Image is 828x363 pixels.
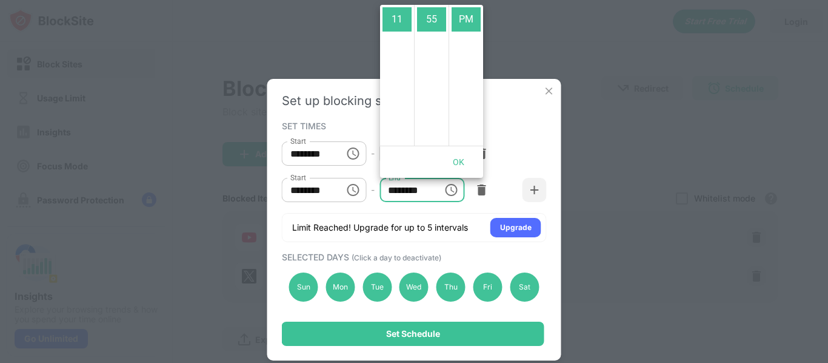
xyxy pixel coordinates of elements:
[439,178,463,202] button: Choose time, selected time is 11:55 PM
[543,85,555,97] img: x-button.svg
[382,7,412,32] li: 11 hours
[290,136,306,146] label: Start
[500,222,532,234] div: Upgrade
[292,222,468,234] div: Limit Reached! Upgrade for up to 5 intervals
[341,141,365,166] button: Choose time, selected time is 12:00 AM
[282,93,547,108] div: Set up blocking schedule
[380,5,414,146] ul: Select hours
[352,253,441,262] span: (Click a day to deactivate)
[326,273,355,302] div: Mon
[371,183,375,197] div: -
[289,273,318,302] div: Sun
[436,273,466,302] div: Thu
[452,7,481,32] li: PM
[414,5,449,146] ul: Select minutes
[282,121,544,131] div: SET TIMES
[473,273,502,302] div: Fri
[399,273,429,302] div: Wed
[282,252,544,262] div: SELECTED DAYS
[290,172,306,183] label: Start
[439,151,478,174] button: OK
[362,273,392,302] div: Tue
[371,147,375,160] div: -
[510,273,539,302] div: Sat
[341,178,365,202] button: Choose time, selected time is 11:00 PM
[386,329,440,339] div: Set Schedule
[449,5,483,146] ul: Select meridiem
[417,7,446,32] li: 55 minutes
